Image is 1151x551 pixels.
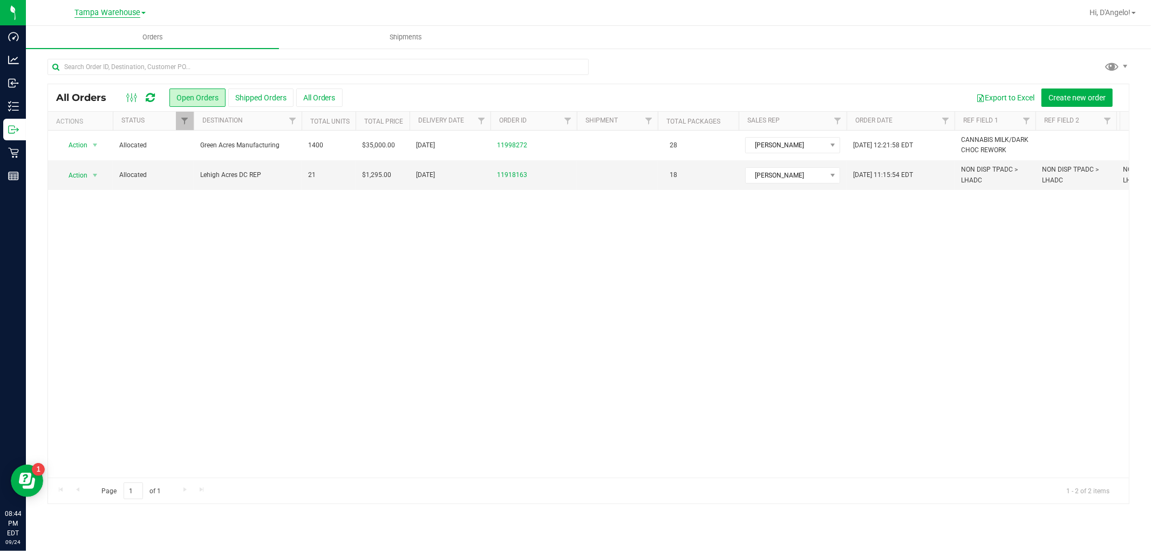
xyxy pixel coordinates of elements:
[124,482,143,499] input: 1
[119,140,187,151] span: Allocated
[829,112,847,130] a: Filter
[88,168,102,183] span: select
[279,26,532,49] a: Shipments
[121,117,145,124] a: Status
[8,101,19,112] inline-svg: Inventory
[937,112,955,130] a: Filter
[855,117,893,124] a: Order Date
[416,140,435,151] span: [DATE]
[200,140,295,151] span: Green Acres Manufacturing
[664,138,683,153] span: 28
[47,59,589,75] input: Search Order ID, Destination, Customer PO...
[56,118,108,125] div: Actions
[853,140,913,151] span: [DATE] 12:21:58 EDT
[32,463,45,476] iframe: Resource center unread badge
[1018,112,1036,130] a: Filter
[853,170,913,180] span: [DATE] 11:15:54 EDT
[640,112,658,130] a: Filter
[559,112,577,130] a: Filter
[8,147,19,158] inline-svg: Retail
[961,165,1029,185] span: NON DISP TPADC > LHADC
[88,138,102,153] span: select
[59,168,88,183] span: Action
[308,170,316,180] span: 21
[416,170,435,180] span: [DATE]
[747,117,780,124] a: Sales Rep
[119,170,187,180] span: Allocated
[1048,93,1106,102] span: Create new order
[8,171,19,181] inline-svg: Reports
[362,170,391,180] span: $1,295.00
[497,140,527,151] a: 11998272
[746,138,826,153] span: [PERSON_NAME]
[26,26,279,49] a: Orders
[364,118,403,125] a: Total Price
[585,117,618,124] a: Shipment
[8,78,19,89] inline-svg: Inbound
[59,138,88,153] span: Action
[375,32,437,42] span: Shipments
[128,32,178,42] span: Orders
[1044,117,1079,124] a: Ref Field 2
[664,167,683,183] span: 18
[74,8,140,18] span: Tampa Warehouse
[666,118,720,125] a: Total Packages
[92,482,170,499] span: Page of 1
[8,31,19,42] inline-svg: Dashboard
[310,118,350,125] a: Total Units
[418,117,464,124] a: Delivery Date
[1041,89,1113,107] button: Create new order
[8,55,19,65] inline-svg: Analytics
[969,89,1041,107] button: Export to Excel
[1089,8,1130,17] span: Hi, D'Angelo!
[296,89,343,107] button: All Orders
[5,538,21,546] p: 09/24
[169,89,226,107] button: Open Orders
[284,112,302,130] a: Filter
[200,170,295,180] span: Lehigh Acres DC REP
[56,92,117,104] span: All Orders
[961,135,1029,155] span: CANNABIS MILK/DARK CHOC REWORK
[308,140,323,151] span: 1400
[5,509,21,538] p: 08:44 PM EDT
[1058,482,1118,499] span: 1 - 2 of 2 items
[202,117,243,124] a: Destination
[1099,112,1116,130] a: Filter
[746,168,826,183] span: [PERSON_NAME]
[497,170,527,180] a: 11918163
[362,140,395,151] span: $35,000.00
[1042,165,1110,185] span: NON DISP TPADC > LHADC
[499,117,527,124] a: Order ID
[963,117,998,124] a: Ref Field 1
[176,112,194,130] a: Filter
[228,89,294,107] button: Shipped Orders
[11,465,43,497] iframe: Resource center
[8,124,19,135] inline-svg: Outbound
[473,112,491,130] a: Filter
